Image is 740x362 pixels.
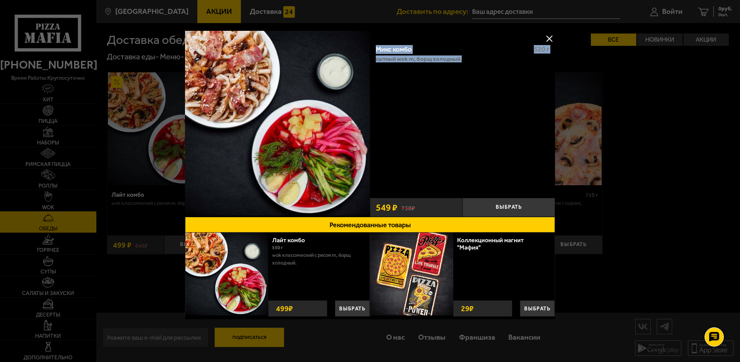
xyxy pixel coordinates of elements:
[534,45,549,54] span: 520 г
[401,203,415,211] s: 738 ₽
[274,301,295,316] strong: 499 ₽
[376,203,397,212] span: 549 ₽
[457,236,524,251] a: Коллекционный магнит "Мафия"
[376,45,527,54] div: Микс комбо
[335,300,370,317] button: Выбрать
[462,198,555,217] button: Выбрать
[185,31,370,216] img: Микс комбо
[459,301,476,316] strong: 29 ₽
[272,236,313,244] a: Лайт комбо
[520,300,555,317] button: Выбрать
[185,217,555,233] button: Рекомендованные товары
[376,56,462,62] p: Сытный Wok M, Борщ холодный.
[272,245,283,250] span: 550 г
[272,251,364,267] p: Wok классический с рисом M, Борщ холодный.
[185,31,370,217] a: Микс комбо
